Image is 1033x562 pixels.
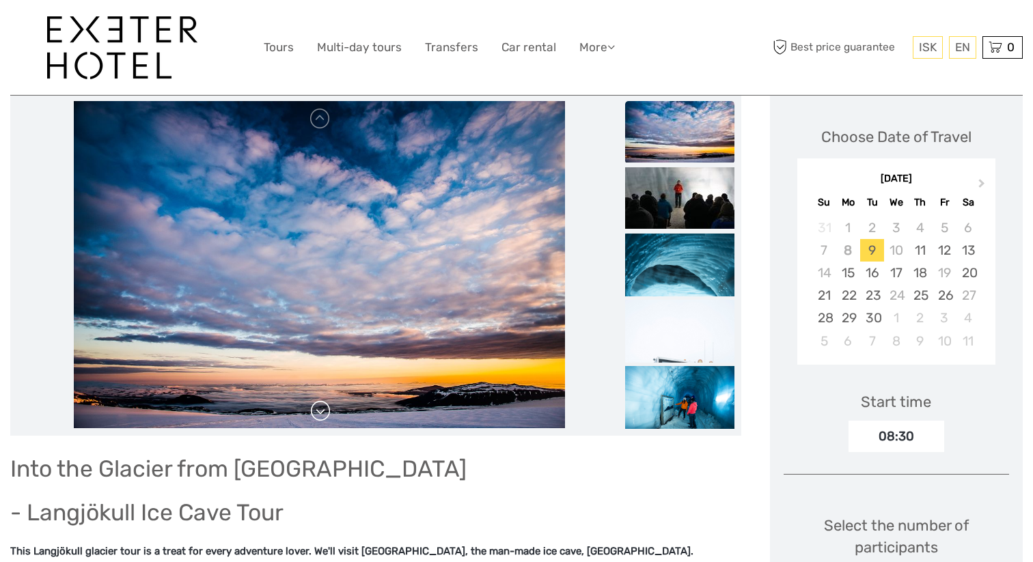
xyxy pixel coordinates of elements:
div: Fr [933,193,956,212]
div: Not available Saturday, September 27th, 2025 [956,284,980,307]
div: Mo [836,193,860,212]
a: Tours [264,38,294,57]
div: Choose Sunday, September 21st, 2025 [812,284,836,307]
span: ISK [919,40,937,54]
a: Multi-day tours [317,38,402,57]
div: Su [812,193,836,212]
img: 3f902d68b7e440dfbfefbc9f1aa5903a.jpeg [625,366,734,439]
div: Choose Wednesday, October 1st, 2025 [884,307,908,329]
div: Th [908,193,932,212]
div: Choose Sunday, September 28th, 2025 [812,307,836,329]
div: Choose Wednesday, September 17th, 2025 [884,262,908,284]
div: Sa [956,193,980,212]
div: EN [949,36,976,59]
span: 0 [1005,40,1017,54]
div: Choose Thursday, September 11th, 2025 [908,239,932,262]
div: We [884,193,908,212]
div: Not available Saturday, September 6th, 2025 [956,216,980,239]
div: Choose Sunday, October 5th, 2025 [812,330,836,352]
button: Open LiveChat chat widget [157,21,174,38]
div: Choose Tuesday, September 9th, 2025 [860,239,884,262]
a: Transfers [425,38,478,57]
div: Choose Monday, September 29th, 2025 [836,307,860,329]
div: Choose Tuesday, September 16th, 2025 [860,262,884,284]
div: Not available Friday, September 5th, 2025 [933,216,956,239]
div: Choose Monday, September 15th, 2025 [836,262,860,284]
div: Not available Wednesday, September 3rd, 2025 [884,216,908,239]
div: Choose Tuesday, October 7th, 2025 [860,330,884,352]
div: Not available Thursday, September 4th, 2025 [908,216,932,239]
a: Car rental [501,38,556,57]
img: 93f9e51d46c94bc4a73d05730ff84aed_slider_thumbnail.jpeg [625,167,734,229]
button: Next Month [972,175,994,197]
div: Choose Saturday, October 11th, 2025 [956,330,980,352]
div: Choose Friday, September 12th, 2025 [933,239,956,262]
div: month 2025-09 [801,216,991,352]
a: More [579,38,615,57]
div: Choose Wednesday, October 8th, 2025 [884,330,908,352]
div: Choose Monday, October 6th, 2025 [836,330,860,352]
span: Best price guarantee [770,36,910,59]
h1: Into the Glacier from [GEOGRAPHIC_DATA] [10,455,741,483]
img: 56c4b3d4da864349951a8d5b452676bb.jpeg [625,234,734,397]
div: Not available Friday, September 19th, 2025 [933,262,956,284]
img: 7a9e2ded185e41cb8d6f72ee6785073f_slider_thumbnail.jpeg [625,101,734,163]
p: We're away right now. Please check back later! [19,24,154,35]
div: Choose Tuesday, September 23rd, 2025 [860,284,884,307]
div: [DATE] [797,172,996,186]
img: 7a9e2ded185e41cb8d6f72ee6785073f_main_slider.jpeg [74,101,565,429]
div: Not available Monday, September 8th, 2025 [836,239,860,262]
div: Not available Wednesday, September 24th, 2025 [884,284,908,307]
div: Choose Date of Travel [821,126,972,147]
div: Not available Monday, September 1st, 2025 [836,216,860,239]
div: Choose Tuesday, September 30th, 2025 [860,307,884,329]
div: Choose Saturday, September 20th, 2025 [956,262,980,284]
h1: - Langjökull Ice Cave Tour [10,498,741,526]
div: Tu [860,193,884,212]
div: Choose Monday, September 22nd, 2025 [836,284,860,307]
img: 78c017c5f6d541388602ecc5aa2d43bc.jpeg [625,300,734,464]
div: Not available Sunday, September 7th, 2025 [812,239,836,262]
div: Choose Saturday, September 13th, 2025 [956,239,980,262]
div: Choose Thursday, September 18th, 2025 [908,262,932,284]
div: Not available Tuesday, September 2nd, 2025 [860,216,884,239]
div: Not available Sunday, September 14th, 2025 [812,262,836,284]
strong: This Langjökull glacier tour is a treat for every adventure lover. We'll visit [GEOGRAPHIC_DATA],... [10,545,693,557]
div: Choose Thursday, September 25th, 2025 [908,284,932,307]
div: Choose Friday, September 26th, 2025 [933,284,956,307]
img: 1336-96d47ae6-54fc-4907-bf00-0fbf285a6419_logo_big.jpg [47,16,197,79]
div: 08:30 [849,421,944,452]
div: Start time [861,391,931,412]
div: Choose Friday, October 3rd, 2025 [933,307,956,329]
div: Not available Wednesday, September 10th, 2025 [884,239,908,262]
div: Not available Sunday, August 31st, 2025 [812,216,836,239]
div: Choose Thursday, October 2nd, 2025 [908,307,932,329]
div: Choose Thursday, October 9th, 2025 [908,330,932,352]
div: Choose Friday, October 10th, 2025 [933,330,956,352]
div: Choose Saturday, October 4th, 2025 [956,307,980,329]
